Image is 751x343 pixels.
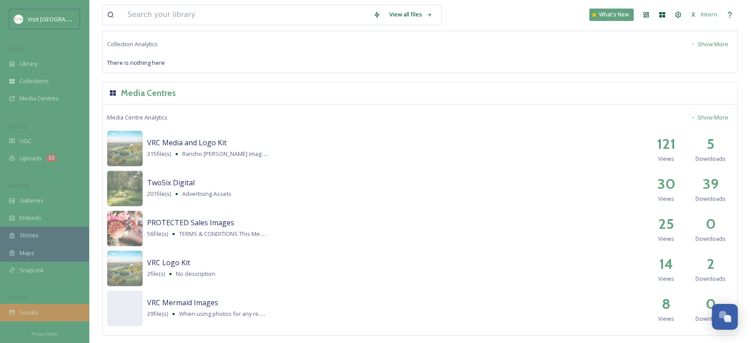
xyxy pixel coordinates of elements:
span: TwoSix Digital [147,178,195,187]
span: Visit [GEOGRAPHIC_DATA][PERSON_NAME] [28,15,140,23]
span: Maps [20,249,34,257]
h2: 2 [707,253,715,275]
span: Downloads [695,315,726,323]
span: Views [658,195,674,203]
h2: 39 [703,173,719,195]
span: Advertising Assets [182,190,232,198]
span: Library [20,60,37,68]
span: Media Centres [20,94,59,103]
span: Downloads [695,195,726,203]
div: 12 [46,155,56,162]
span: WIDGETS [9,183,29,189]
span: Views [658,235,674,243]
a: Privacy Policy [32,328,57,339]
span: Socials [20,308,38,317]
span: SnapLink [20,266,44,275]
span: SOCIALS [9,295,27,301]
a: View all files [385,6,437,23]
span: Galleries [20,196,44,205]
img: images.png [14,15,23,24]
span: COLLECT [9,123,28,130]
button: Show More [686,36,733,53]
h2: 8 [662,293,671,315]
span: Collections [20,77,49,85]
span: 201 file(s) [147,190,171,198]
button: Show More [686,109,733,126]
a: Intern [686,6,722,23]
span: When using photos for any reason, please credit Visit [GEOGRAPHIC_DATA][PERSON_NAME]. [179,309,425,318]
img: fea3a289-3969-4e2c-ba17-ee404b01334c.jpg [107,131,143,166]
span: Uploads [20,154,42,163]
h2: 14 [659,253,673,275]
img: 8bb595f6-24d3-4891-97eb-473d4d9e7599.jpg [107,211,143,246]
h2: 5 [707,133,715,155]
span: Collection Analytics [107,40,158,48]
span: Views [658,275,674,283]
h2: 30 [657,173,675,195]
span: VRC Mermaid Images [147,298,218,307]
span: 56 file(s) [147,230,168,238]
span: 315 file(s) [147,150,171,158]
span: PROTECTED Sales Images [147,218,234,227]
h2: 121 [657,133,675,155]
span: Views [658,315,674,323]
span: Rancho [PERSON_NAME] imagery and PNG logos (white, black, color on transparent) for press use. [182,149,443,158]
span: VRC Logo Kit [147,258,190,267]
h2: 25 [658,213,674,235]
img: de758c37-a40f-4d04-89c1-b25e60a8a25e.jpg [107,171,143,206]
h3: Media Centres [121,87,176,100]
span: Stories [20,231,39,239]
button: Open Chat [712,304,738,330]
span: 2 file(s) [147,270,165,278]
span: Privacy Policy [32,331,57,337]
img: fea3a289-3969-4e2c-ba17-ee404b01334c.jpg [107,251,143,286]
span: Embeds [20,214,41,222]
span: There is nothing here [107,59,165,67]
span: Downloads [695,235,726,243]
span: Intern [701,10,717,18]
h2: 0 [706,213,716,235]
span: No description [176,270,215,278]
span: Downloads [695,155,726,163]
span: 29 file(s) [147,310,168,318]
span: UGC [20,137,32,145]
input: Search your library [123,5,369,24]
a: What's New [589,8,634,21]
span: Views [658,155,674,163]
span: Downloads [695,275,726,283]
span: VRC Media and Logo Kit [147,138,227,148]
span: Media Centre Analytics [107,113,168,122]
h2: 0 [706,293,716,315]
span: MEDIA [9,46,24,52]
